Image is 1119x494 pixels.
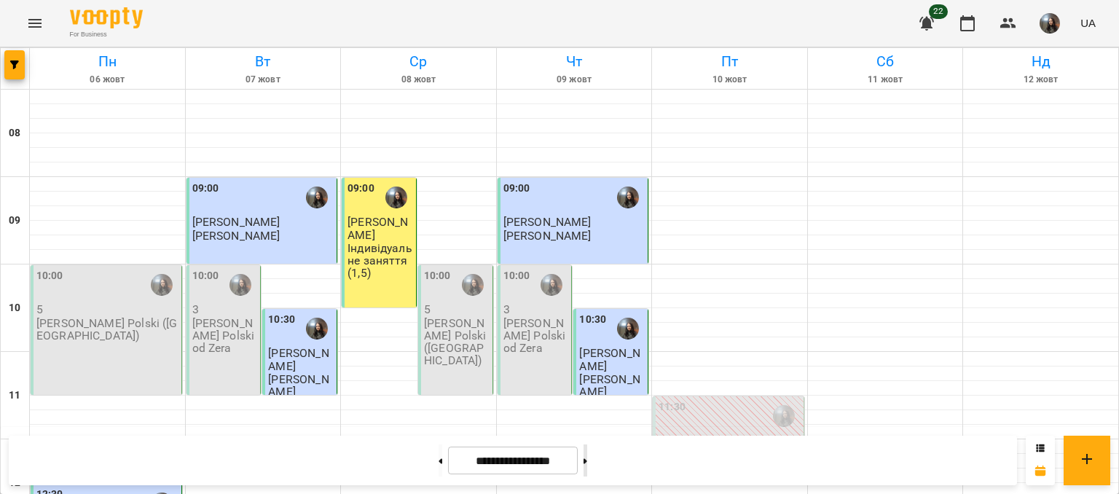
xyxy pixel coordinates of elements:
[503,317,569,355] p: [PERSON_NAME] Polski od Zera
[306,187,328,208] img: Бойцун Яна Вікторівна
[192,230,280,242] p: [PERSON_NAME]
[965,73,1116,87] h6: 12 жовт
[424,268,451,284] label: 10:00
[659,399,686,415] label: 11:30
[503,303,569,315] p: 3
[36,317,178,342] p: [PERSON_NAME] Polski ([GEOGRAPHIC_DATA])
[188,73,339,87] h6: 07 жовт
[192,303,258,315] p: 3
[188,50,339,73] h6: Вт
[579,373,645,399] p: [PERSON_NAME]
[192,268,219,284] label: 10:00
[773,405,795,427] img: Бойцун Яна Вікторівна
[343,50,494,73] h6: Ср
[579,312,606,328] label: 10:30
[348,215,408,241] span: [PERSON_NAME]
[9,213,20,229] h6: 09
[503,268,530,284] label: 10:00
[810,73,961,87] h6: 11 жовт
[36,303,178,315] p: 5
[229,274,251,296] img: Бойцун Яна Вікторівна
[36,268,63,284] label: 10:00
[1075,9,1102,36] button: UA
[810,50,961,73] h6: Сб
[965,50,1116,73] h6: Нд
[9,388,20,404] h6: 11
[17,6,52,41] button: Menu
[1040,13,1060,34] img: 3223da47ea16ff58329dec54ac365d5d.JPG
[268,346,329,372] span: [PERSON_NAME]
[654,73,805,87] h6: 10 жовт
[192,317,258,355] p: [PERSON_NAME] Polski od Zera
[9,125,20,141] h6: 08
[654,50,805,73] h6: Пт
[151,274,173,296] img: Бойцун Яна Вікторівна
[462,274,484,296] img: Бойцун Яна Вікторівна
[9,300,20,316] h6: 10
[32,50,183,73] h6: Пн
[617,318,639,340] img: Бойцун Яна Вікторівна
[541,274,562,296] img: Бойцун Яна Вікторівна
[348,242,413,280] p: Індивідуальне заняття (1,5)
[499,73,650,87] h6: 09 жовт
[503,230,592,242] p: [PERSON_NAME]
[1080,15,1096,31] span: UA
[192,181,219,197] label: 09:00
[617,187,639,208] img: Бойцун Яна Вікторівна
[929,4,948,19] span: 22
[268,312,295,328] label: 10:30
[306,318,328,340] img: Бойцун Яна Вікторівна
[579,346,640,372] span: [PERSON_NAME]
[348,181,374,197] label: 09:00
[70,7,143,28] img: Voopty Logo
[70,30,143,39] span: For Business
[424,303,490,315] p: 5
[503,181,530,197] label: 09:00
[192,215,280,229] span: [PERSON_NAME]
[343,73,494,87] h6: 08 жовт
[499,50,650,73] h6: Чт
[32,73,183,87] h6: 06 жовт
[424,317,490,367] p: [PERSON_NAME] Polski ([GEOGRAPHIC_DATA])
[268,373,334,399] p: [PERSON_NAME]
[385,187,407,208] img: Бойцун Яна Вікторівна
[503,215,592,229] span: [PERSON_NAME]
